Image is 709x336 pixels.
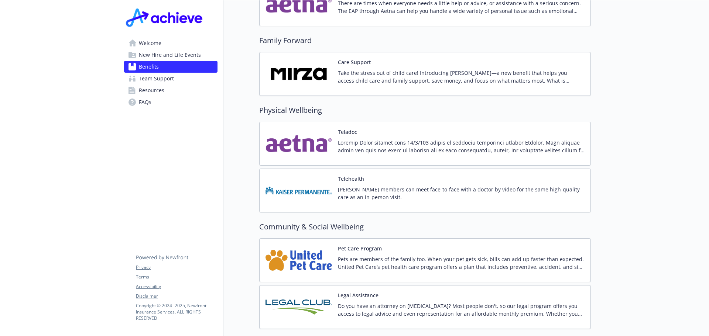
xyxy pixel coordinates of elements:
img: Legal Club of America carrier logo [266,291,332,323]
span: FAQs [139,96,151,108]
p: Take the stress out of child care! Introducing [PERSON_NAME]—a new benefit that helps you access ... [338,69,585,84]
a: Disclaimer [136,293,217,299]
button: Pet Care Program [338,245,382,252]
a: Accessibility [136,283,217,290]
button: Legal Assistance [338,291,379,299]
button: Care Support [338,58,371,66]
h2: Family Forward [259,35,591,46]
a: Resources [124,84,218,96]
span: Resources [139,84,164,96]
p: Copyright © 2024 - 2025 , Newfront Insurance Services, ALL RIGHTS RESERVED [136,302,217,321]
a: Benefits [124,61,218,73]
img: United Pet Care carrier logo [266,245,332,276]
img: HeyMirza, Inc. carrier logo [266,58,332,90]
p: [PERSON_NAME] members can meet face-to-face with a doctor by video for the same high-quality care... [338,186,585,201]
button: Telehealth [338,175,364,183]
a: New Hire and Life Events [124,49,218,61]
h2: Community & Social Wellbeing [259,221,591,232]
a: Privacy [136,264,217,271]
span: Benefits [139,61,159,73]
button: Teladoc [338,128,357,136]
span: New Hire and Life Events [139,49,201,61]
span: Welcome [139,37,161,49]
p: Loremip Dolor sitamet cons 14/3/103 adipis el seddoeiu temporinci utlabor Etdolor. Magn aliquae a... [338,139,585,154]
a: Welcome [124,37,218,49]
img: Aetna Inc carrier logo [266,128,332,159]
img: Kaiser Permanente Insurance Company carrier logo [266,175,332,206]
h2: Physical Wellbeing [259,105,591,116]
p: Do you have an attorney on [MEDICAL_DATA]? Most people don't, so our legal program offers you acc... [338,302,585,318]
a: Team Support [124,73,218,84]
span: Team Support [139,73,174,84]
a: Terms [136,274,217,280]
a: FAQs [124,96,218,108]
p: Pets are members of the family too. When your pet gets sick, bills can add up faster than expecte... [338,255,585,271]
